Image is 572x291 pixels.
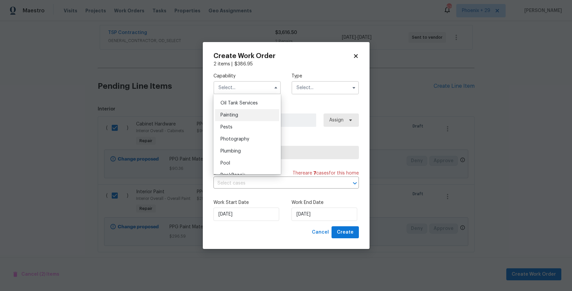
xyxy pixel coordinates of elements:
div: 2 items | [213,61,359,67]
button: Cancel [309,226,332,239]
input: M/D/YYYY [213,208,279,221]
span: Pool Repair [220,173,245,178]
label: Work Order Manager [213,105,359,112]
label: Work End Date [292,199,359,206]
span: Pests [220,125,232,129]
label: Work Start Date [213,199,281,206]
button: Create [332,226,359,239]
span: Assign [329,117,344,123]
span: 7 [314,171,316,176]
button: Show options [350,84,358,92]
span: Pool [220,161,230,166]
button: Hide options [272,84,280,92]
button: Open [350,179,360,188]
input: Select cases [213,178,340,189]
input: Select... [292,81,359,94]
span: Photography [220,137,249,141]
span: Plumbing [220,149,241,154]
input: Select... [213,81,281,94]
label: Type [292,73,359,79]
span: Painting [220,113,238,117]
h2: Create Work Order [213,53,353,59]
span: Cancel [312,228,329,237]
span: There are case s for this home [293,170,359,177]
label: Capability [213,73,281,79]
span: Create [337,228,354,237]
span: Select trade partner [219,149,353,156]
input: M/D/YYYY [292,208,357,221]
label: Trade Partner [213,137,359,144]
span: $ 386.95 [234,62,253,66]
span: Oil Tank Services [220,101,258,105]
